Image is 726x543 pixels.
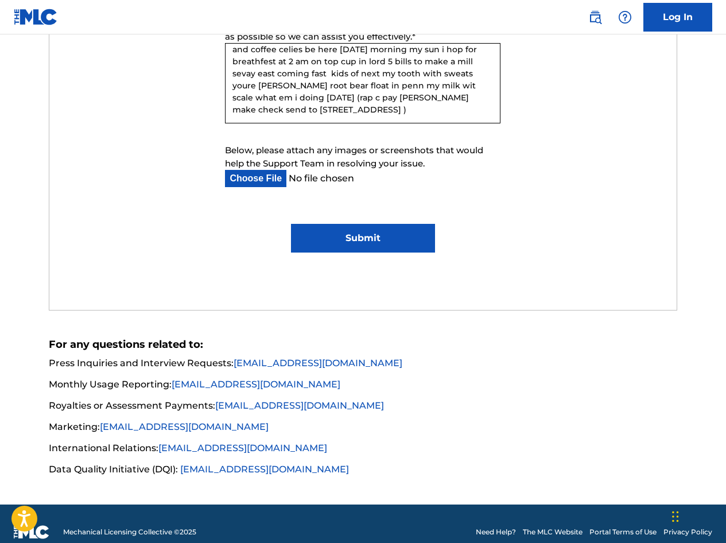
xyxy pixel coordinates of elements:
a: [EMAIL_ADDRESS][DOMAIN_NAME] [172,379,340,390]
li: Monthly Usage Reporting: [49,378,677,398]
li: Data Quality Initiative (DQI): [49,463,677,476]
span: Below, please describe your question or issue in as much detail as possible so we can assist you ... [225,18,499,42]
a: [EMAIL_ADDRESS][DOMAIN_NAME] [158,443,327,453]
a: [EMAIL_ADDRESS][DOMAIN_NAME] [180,464,349,475]
div: Drag [672,499,679,534]
h5: For any questions related to: [49,338,677,351]
img: logo [14,525,49,539]
a: Public Search [584,6,607,29]
a: [EMAIL_ADDRESS][DOMAIN_NAME] [215,400,384,411]
iframe: Chat Widget [669,488,726,543]
li: Press Inquiries and Interview Requests: [49,356,677,377]
div: Help [614,6,636,29]
input: Submit [291,224,435,253]
a: Privacy Policy [663,527,712,537]
span: Mechanical Licensing Collective © 2025 [63,527,196,537]
textarea: landing in page hey look at me on sale the roket all prices on competition high big the son of [P... [225,43,500,123]
span: Below, please attach any images or screenshots that would help the Support Team in resolving your... [225,145,483,169]
li: Marketing: [49,420,677,441]
a: Need Help? [476,527,516,537]
img: search [588,10,602,24]
li: Royalties or Assessment Payments: [49,399,677,420]
a: [EMAIL_ADDRESS][DOMAIN_NAME] [100,421,269,432]
a: [EMAIL_ADDRESS][DOMAIN_NAME] [234,358,402,369]
li: International Relations: [49,441,677,462]
a: Portal Terms of Use [589,527,657,537]
img: MLC Logo [14,9,58,25]
img: help [618,10,632,24]
a: Log In [643,3,712,32]
a: The MLC Website [523,527,583,537]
